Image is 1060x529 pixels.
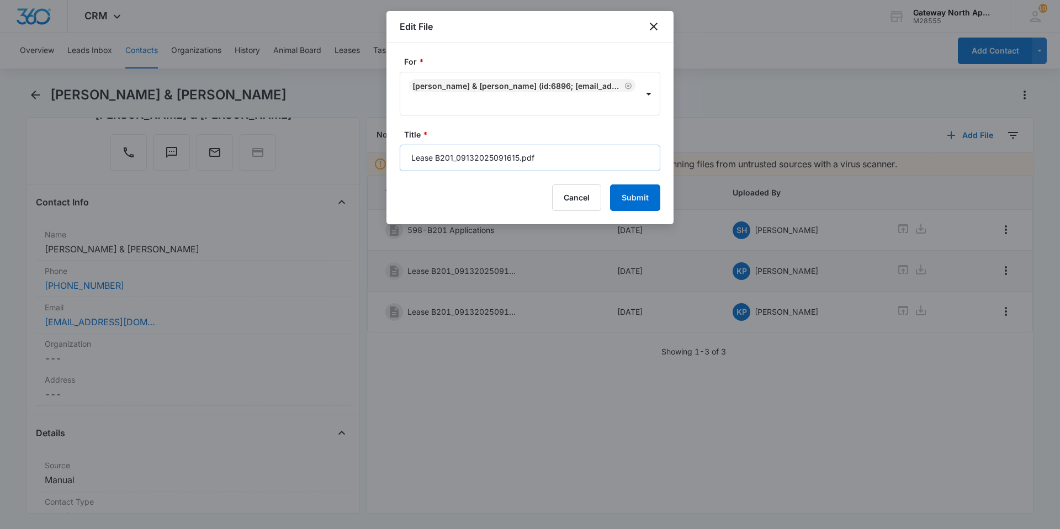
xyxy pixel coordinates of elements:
[404,129,665,140] label: Title
[400,145,660,171] input: Title
[412,81,622,91] div: [PERSON_NAME] & [PERSON_NAME] (ID:6896; [EMAIL_ADDRESS][DOMAIN_NAME]; 7204005632)
[610,184,660,211] button: Submit
[404,56,665,67] label: For
[647,20,660,33] button: close
[552,184,601,211] button: Cancel
[400,20,433,33] h1: Edit File
[622,82,632,89] div: Remove Crystal Gonzales & Branson Gonzales (ID:6896; c_l_gonzales@yahoo.com; 7204005632)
